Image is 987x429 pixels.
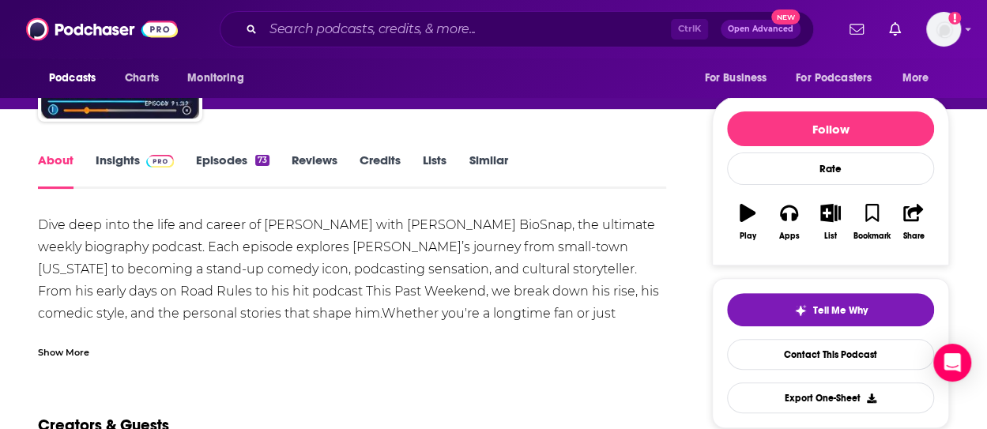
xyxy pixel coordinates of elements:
[948,12,961,24] svg: Add a profile image
[902,231,924,241] div: Share
[779,231,800,241] div: Apps
[727,339,934,370] a: Contact This Podcast
[933,344,971,382] div: Open Intercom Messenger
[176,63,264,93] button: open menu
[263,17,671,42] input: Search podcasts, credits, & more...
[196,152,269,189] a: Episodes73
[423,152,446,189] a: Lists
[843,16,870,43] a: Show notifications dropdown
[824,231,837,241] div: List
[926,12,961,47] button: Show profile menu
[813,304,868,317] span: Tell Me Why
[469,152,507,189] a: Similar
[785,63,895,93] button: open menu
[727,152,934,185] div: Rate
[693,63,786,93] button: open menu
[891,63,949,93] button: open menu
[220,11,814,47] div: Search podcasts, credits, & more...
[115,63,168,93] a: Charts
[671,19,708,40] span: Ctrl K
[926,12,961,47] img: User Profile
[38,63,116,93] button: open menu
[727,293,934,326] button: tell me why sparkleTell Me Why
[96,152,174,189] a: InsightsPodchaser Pro
[727,111,934,146] button: Follow
[146,155,174,167] img: Podchaser Pro
[796,67,872,89] span: For Podcasters
[771,9,800,24] span: New
[187,67,243,89] span: Monitoring
[727,382,934,413] button: Export One-Sheet
[851,194,892,250] button: Bookmark
[721,20,801,39] button: Open AdvancedNew
[255,155,269,166] div: 73
[26,14,178,44] img: Podchaser - Follow, Share and Rate Podcasts
[853,231,891,241] div: Bookmark
[727,194,768,250] button: Play
[810,194,851,250] button: List
[728,25,793,33] span: Open Advanced
[360,152,401,189] a: Credits
[49,67,96,89] span: Podcasts
[794,304,807,317] img: tell me why sparkle
[740,231,756,241] div: Play
[768,194,809,250] button: Apps
[292,152,337,189] a: Reviews
[893,194,934,250] button: Share
[125,67,159,89] span: Charts
[38,152,73,189] a: About
[902,67,929,89] span: More
[926,12,961,47] span: Logged in as hannah.bishop
[704,67,767,89] span: For Business
[883,16,907,43] a: Show notifications dropdown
